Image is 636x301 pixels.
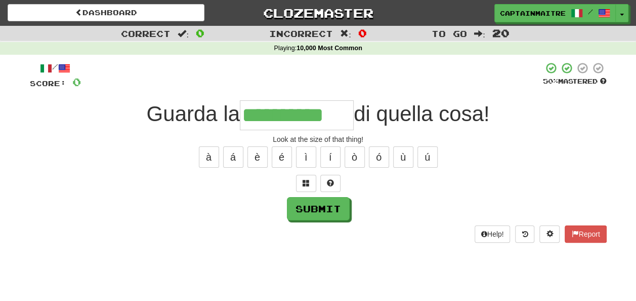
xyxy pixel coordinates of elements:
div: Mastered [543,77,607,86]
button: Submit [287,197,350,220]
span: 0 [72,76,81,88]
button: è [247,146,268,168]
button: ó [369,146,389,168]
span: di quella cosa! [354,102,490,126]
a: Clozemaster [220,4,416,22]
a: CaptainMaitre / [494,4,616,22]
button: ò [345,146,365,168]
span: : [340,29,351,38]
button: á [223,146,243,168]
span: 50 % [543,77,558,85]
span: CaptainMaitre [500,9,566,18]
span: : [178,29,189,38]
span: 20 [492,27,510,39]
span: Score: [30,79,66,88]
a: Dashboard [8,4,204,21]
div: / [30,62,81,74]
button: Single letter hint - you only get 1 per sentence and score half the points! alt+h [320,175,341,192]
span: / [588,8,593,15]
span: Correct [121,28,171,39]
span: Guarda la [147,102,240,126]
span: 0 [196,27,204,39]
button: ù [393,146,413,168]
button: Round history (alt+y) [515,225,534,243]
button: Switch sentence to multiple choice alt+p [296,175,316,192]
span: 0 [358,27,367,39]
span: Incorrect [269,28,333,39]
span: : [474,29,485,38]
button: à [199,146,219,168]
span: To go [432,28,467,39]
button: Help! [475,225,511,243]
div: Look at the size of that thing! [30,134,607,144]
strong: 10,000 Most Common [296,45,362,52]
button: ì [296,146,316,168]
button: Report [565,225,606,243]
button: é [272,146,292,168]
button: ú [417,146,438,168]
button: í [320,146,341,168]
